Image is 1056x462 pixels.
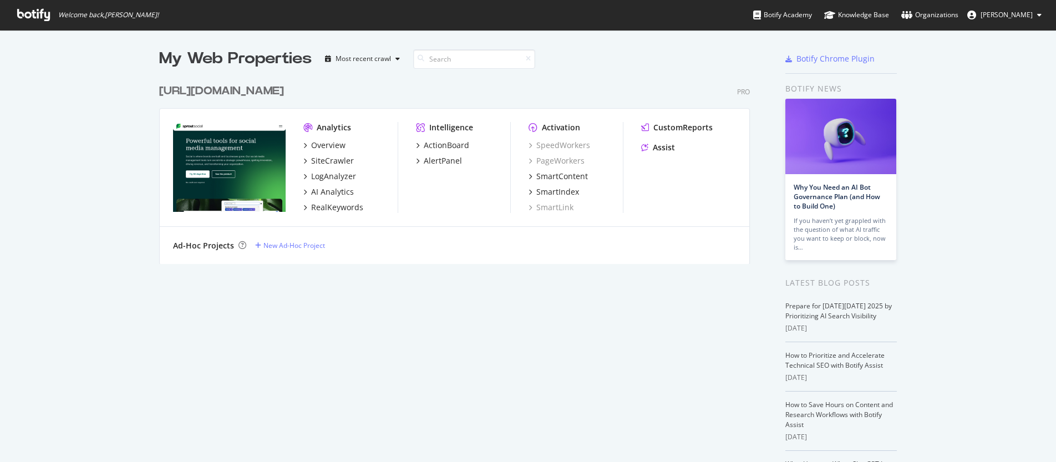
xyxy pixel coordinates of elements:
div: AI Analytics [311,186,354,197]
div: Intelligence [429,122,473,133]
a: Overview [303,140,346,151]
div: SmartContent [536,171,588,182]
a: PageWorkers [529,155,585,166]
div: RealKeywords [311,202,363,213]
div: SmartIndex [536,186,579,197]
div: Assist [653,142,675,153]
div: Analytics [317,122,351,133]
span: Welcome back, [PERSON_NAME] ! [58,11,159,19]
div: [DATE] [785,373,897,383]
button: Most recent crawl [321,50,404,68]
a: Why You Need an AI Bot Governance Plan (and How to Build One) [794,182,880,211]
div: SiteCrawler [311,155,354,166]
div: [DATE] [785,323,897,333]
a: How to Save Hours on Content and Research Workflows with Botify Assist [785,400,893,429]
a: Prepare for [DATE][DATE] 2025 by Prioritizing AI Search Visibility [785,301,892,321]
a: SmartIndex [529,186,579,197]
div: Most recent crawl [336,55,391,62]
a: [URL][DOMAIN_NAME] [159,83,288,99]
img: Why You Need an AI Bot Governance Plan (and How to Build One) [785,99,896,174]
a: SiteCrawler [303,155,354,166]
div: Ad-Hoc Projects [173,240,234,251]
div: [DATE] [785,432,897,442]
img: https://sproutsocial.com/ [173,122,286,212]
div: ActionBoard [424,140,469,151]
span: Lauren Keudell [981,10,1033,19]
div: Organizations [901,9,958,21]
div: Botify Academy [753,9,812,21]
a: ActionBoard [416,140,469,151]
div: grid [159,70,759,264]
a: SmartContent [529,171,588,182]
div: New Ad-Hoc Project [263,241,325,250]
a: AlertPanel [416,155,462,166]
div: LogAnalyzer [311,171,356,182]
a: LogAnalyzer [303,171,356,182]
a: SmartLink [529,202,573,213]
div: Botify news [785,83,897,95]
div: CustomReports [653,122,713,133]
a: How to Prioritize and Accelerate Technical SEO with Botify Assist [785,351,885,370]
div: [URL][DOMAIN_NAME] [159,83,284,99]
a: Assist [641,142,675,153]
a: New Ad-Hoc Project [255,241,325,250]
div: If you haven’t yet grappled with the question of what AI traffic you want to keep or block, now is… [794,216,888,252]
div: Latest Blog Posts [785,277,897,289]
div: Activation [542,122,580,133]
a: AI Analytics [303,186,354,197]
div: Pro [737,87,750,97]
a: RealKeywords [303,202,363,213]
button: [PERSON_NAME] [958,6,1050,24]
a: CustomReports [641,122,713,133]
a: Botify Chrome Plugin [785,53,875,64]
div: Knowledge Base [824,9,889,21]
div: AlertPanel [424,155,462,166]
div: Overview [311,140,346,151]
input: Search [413,49,535,69]
div: My Web Properties [159,48,312,70]
a: SpeedWorkers [529,140,590,151]
div: Botify Chrome Plugin [796,53,875,64]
